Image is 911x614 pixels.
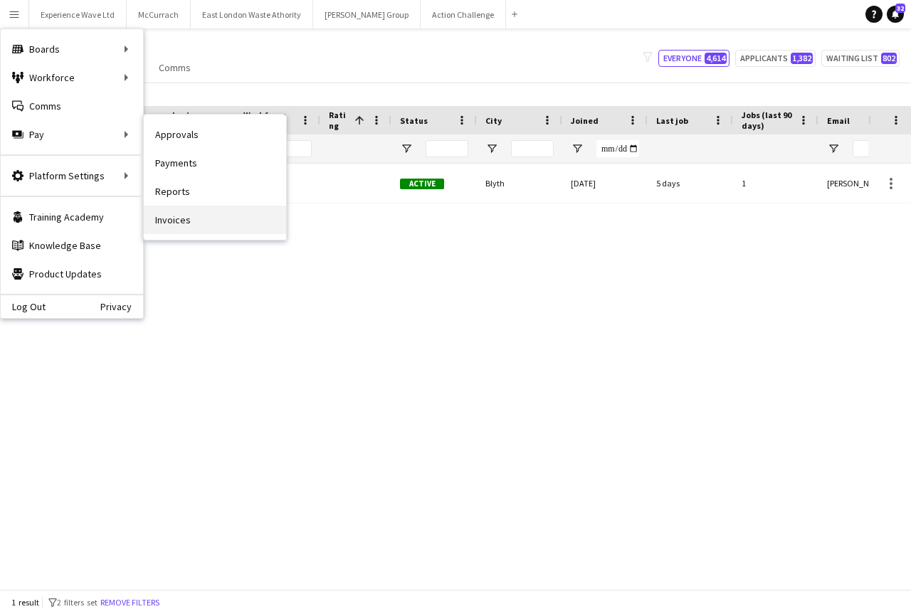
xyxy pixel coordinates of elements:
[485,115,502,126] span: City
[400,142,413,155] button: Open Filter Menu
[100,301,143,312] a: Privacy
[269,140,312,157] input: Workforce ID Filter Input
[153,58,196,77] a: Comms
[596,140,639,157] input: Joined Filter Input
[1,301,46,312] a: Log Out
[159,61,191,74] span: Comms
[887,6,904,23] a: 32
[571,142,584,155] button: Open Filter Menu
[426,140,468,157] input: Status Filter Input
[421,1,506,28] button: Action Challenge
[1,260,143,288] a: Product Updates
[57,597,98,608] span: 2 filters set
[742,110,793,131] span: Jobs (last 90 days)
[144,120,286,149] a: Approvals
[648,164,733,203] div: 5 days
[791,53,813,64] span: 1,382
[329,110,349,131] span: Rating
[191,1,313,28] button: East London Waste Athority
[827,115,850,126] span: Email
[1,120,143,149] div: Pay
[313,1,421,28] button: [PERSON_NAME] Group
[511,140,554,157] input: City Filter Input
[881,53,897,64] span: 802
[127,1,191,28] button: McCurrach
[1,35,143,63] div: Boards
[733,164,818,203] div: 1
[1,92,143,120] a: Comms
[144,206,286,234] a: Invoices
[243,110,295,131] span: Workforce ID
[172,110,209,131] span: Last Name
[98,595,162,610] button: Remove filters
[400,115,428,126] span: Status
[485,142,498,155] button: Open Filter Menu
[821,50,900,67] button: Waiting list802
[562,164,648,203] div: [DATE]
[1,203,143,231] a: Training Academy
[477,164,562,203] div: Blyth
[1,63,143,92] div: Workforce
[658,50,730,67] button: Everyone4,614
[1,162,143,190] div: Platform Settings
[144,177,286,206] a: Reports
[705,53,727,64] span: 4,614
[1,231,143,260] a: Knowledge Base
[827,142,840,155] button: Open Filter Menu
[656,115,688,126] span: Last job
[29,1,127,28] button: Experience Wave Ltd
[735,50,816,67] button: Applicants1,382
[144,149,286,177] a: Payments
[571,115,599,126] span: Joined
[895,4,905,13] span: 32
[400,179,444,189] span: Active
